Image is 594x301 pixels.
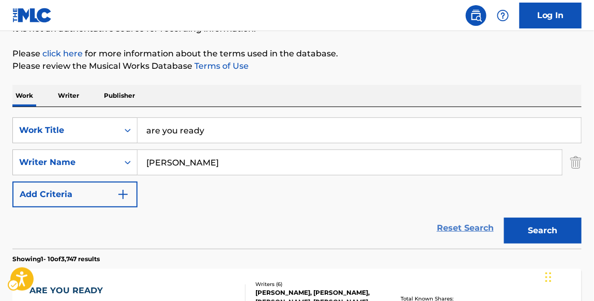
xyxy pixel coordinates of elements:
p: Writer [55,85,82,107]
a: Terms of Use [192,61,249,71]
a: Reset Search [432,217,499,239]
form: Search Form [12,117,582,249]
div: Chat Widget [542,251,594,301]
img: help [497,9,509,22]
div: ARE YOU READY [29,284,123,297]
img: Delete Criterion [570,149,582,175]
input: Search... [138,150,562,175]
div: Writers ( 6 ) [255,280,380,288]
p: Work [12,85,36,107]
a: Log In [520,3,582,28]
input: Search... [138,118,581,143]
div: Work Title [19,124,112,137]
a: Music industry terminology | mechanical licensing collective [42,49,83,58]
img: 9d2ae6d4665cec9f34b9.svg [117,188,129,201]
div: Writer Name [19,156,112,169]
button: Search [504,218,582,244]
div: Drag [545,262,552,293]
button: Add Criteria [12,182,138,207]
iframe: Hubspot Iframe [542,251,594,301]
p: Please review the Musical Works Database [12,60,582,72]
p: Showing 1 - 10 of 3,747 results [12,254,100,264]
img: MLC Logo [12,8,52,23]
p: Please for more information about the terms used in the database. [12,48,582,60]
img: search [470,9,482,22]
p: Publisher [101,85,138,107]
